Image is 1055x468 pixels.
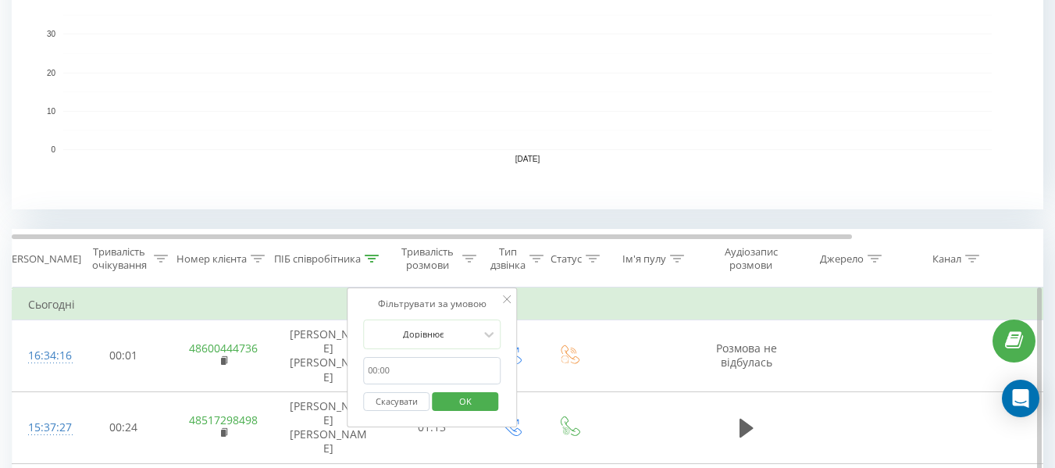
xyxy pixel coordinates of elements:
a: 48517298498 [189,413,258,427]
td: 00:24 [75,391,173,463]
text: 0 [51,145,55,154]
text: 30 [47,30,56,39]
div: Номер клієнта [176,252,247,266]
text: 10 [47,107,56,116]
div: Open Intercom Messenger [1002,380,1039,417]
div: Аудіозапис розмови [713,245,789,272]
span: Розмова не відбулась [716,341,777,370]
div: ПІБ співробітника [274,252,361,266]
div: 16:34:16 [28,341,59,371]
div: Ім'я пулу [622,252,666,266]
a: 48600444736 [189,341,258,355]
text: [DATE] [515,155,540,163]
div: Джерело [820,252,864,266]
div: Статус [551,252,582,266]
div: Тривалість розмови [397,245,458,272]
div: 15:37:27 [28,413,59,443]
div: Фільтрувати за умовою [363,296,501,312]
td: [PERSON_NAME] [PERSON_NAME] [274,320,383,392]
div: Тривалість очікування [88,245,150,272]
text: 20 [47,69,56,77]
td: [PERSON_NAME] [PERSON_NAME] [274,391,383,463]
span: OK [444,389,487,413]
button: OK [432,392,498,412]
button: Скасувати [363,392,429,412]
input: 00:00 [363,357,501,384]
div: [PERSON_NAME] [2,252,81,266]
div: Тип дзвінка [490,245,526,272]
td: 00:01 [75,320,173,392]
div: Канал [932,252,961,266]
